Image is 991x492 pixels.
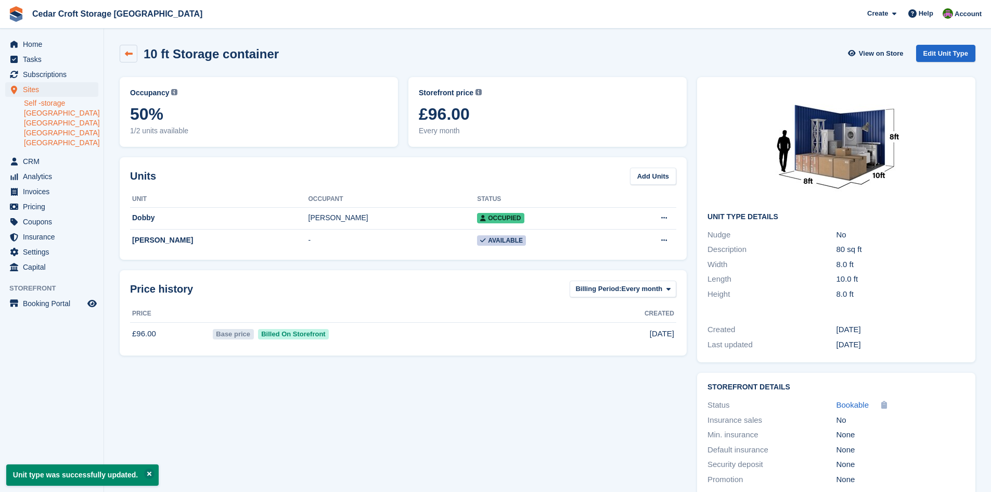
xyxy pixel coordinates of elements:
span: View on Store [859,48,904,59]
a: menu [5,215,98,229]
span: Available [477,235,526,246]
div: Nudge [707,229,836,241]
span: Price history [130,281,193,297]
div: Min. insurance [707,429,836,441]
a: Edit Unit Type [916,45,975,62]
span: Settings [23,245,85,259]
span: Insurance [23,230,85,244]
span: Coupons [23,215,85,229]
a: Self -storage [GEOGRAPHIC_DATA] [GEOGRAPHIC_DATA] [GEOGRAPHIC_DATA] [GEOGRAPHIC_DATA] [24,98,98,148]
span: Billing Period: [575,284,621,294]
h2: Storefront Details [707,383,965,392]
span: 50% [130,105,388,123]
a: menu [5,199,98,214]
span: Billed On Storefront [258,329,329,339]
h2: Units [130,168,156,184]
a: menu [5,52,98,67]
div: [DATE] [836,339,965,351]
div: Dobby [130,212,308,223]
span: Occupied [477,213,524,223]
div: 80 sq ft [836,244,965,256]
span: Booking Portal [23,296,85,311]
div: Height [707,288,836,300]
div: No [836,414,965,426]
a: menu [5,184,98,199]
span: Bookable [836,400,869,409]
th: Price [130,306,211,322]
img: Mark Orchard [943,8,953,19]
span: Tasks [23,52,85,67]
button: Billing Period: Every month [570,281,676,298]
div: None [836,429,965,441]
div: Description [707,244,836,256]
div: Default insurance [707,444,836,456]
span: Help [919,8,933,19]
span: Created [645,309,674,318]
td: £96.00 [130,322,211,345]
div: Insurance sales [707,414,836,426]
a: Preview store [86,297,98,310]
a: menu [5,37,98,52]
div: Last updated [707,339,836,351]
img: 10-ft-container.jpg [758,87,915,205]
span: Analytics [23,169,85,184]
a: Cedar Croft Storage [GEOGRAPHIC_DATA] [28,5,207,22]
td: - [308,230,478,251]
a: menu [5,82,98,97]
span: Capital [23,260,85,274]
span: Create [867,8,888,19]
span: CRM [23,154,85,169]
span: Occupancy [130,87,169,98]
span: Invoices [23,184,85,199]
div: None [836,474,965,486]
h2: Unit Type details [707,213,965,221]
th: Status [477,191,615,208]
img: stora-icon-8386f47178a22dfd0bd8f6a31ec36ba5ce8667c1dd55bd0f319d3a0aa187defe.svg [8,6,24,22]
a: menu [5,260,98,274]
a: Bookable [836,399,869,411]
a: menu [5,245,98,259]
a: menu [5,230,98,244]
a: menu [5,154,98,169]
p: Unit type was successfully updated. [6,464,159,486]
span: Account [955,9,982,19]
a: menu [5,169,98,184]
th: Occupant [308,191,478,208]
div: [DATE] [836,324,965,336]
div: No [836,229,965,241]
span: Subscriptions [23,67,85,82]
div: Promotion [707,474,836,486]
th: Unit [130,191,308,208]
span: £96.00 [419,105,676,123]
span: 1/2 units available [130,125,388,136]
span: Storefront [9,283,104,294]
a: View on Store [847,45,908,62]
a: Add Units [630,168,676,185]
a: menu [5,296,98,311]
div: 8.0 ft [836,288,965,300]
div: Status [707,399,836,411]
div: [PERSON_NAME] [130,235,308,246]
span: Sites [23,82,85,97]
div: Length [707,273,836,285]
div: Security deposit [707,459,836,471]
span: Every month [622,284,663,294]
div: 8.0 ft [836,259,965,271]
span: Base price [213,329,254,339]
span: Storefront price [419,87,473,98]
div: Width [707,259,836,271]
img: icon-info-grey-7440780725fd019a000dd9b08b2336e03edf1995a4989e88bcd33f0948082b44.svg [475,89,482,95]
div: None [836,459,965,471]
div: 10.0 ft [836,273,965,285]
div: [PERSON_NAME] [308,212,478,223]
a: menu [5,67,98,82]
span: Every month [419,125,676,136]
h2: 10 ft Storage container [144,47,279,61]
img: icon-info-grey-7440780725fd019a000dd9b08b2336e03edf1995a4989e88bcd33f0948082b44.svg [171,89,177,95]
span: Pricing [23,199,85,214]
div: Created [707,324,836,336]
span: Home [23,37,85,52]
span: [DATE] [650,328,674,340]
div: None [836,444,965,456]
